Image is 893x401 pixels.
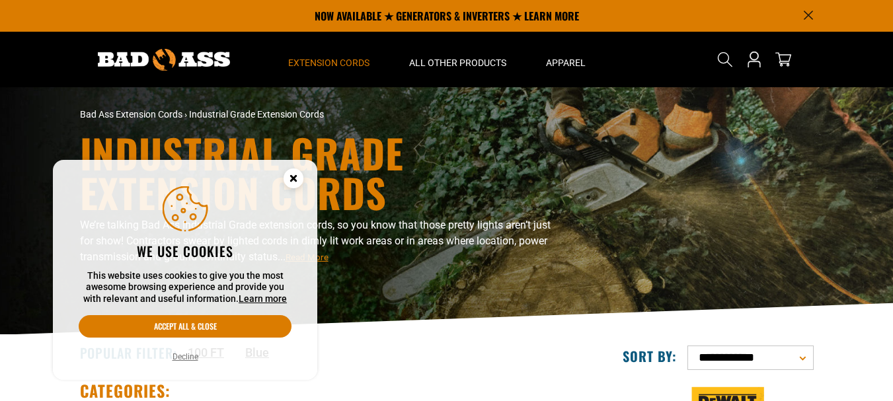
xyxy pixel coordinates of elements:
[546,57,586,69] span: Apparel
[526,32,605,87] summary: Apparel
[80,217,563,265] p: We’re talking Bad Ass Industrial Grade extension cords, so you know that those pretty lights aren...
[189,109,324,120] span: Industrial Grade Extension Cords
[98,49,230,71] img: Bad Ass Extension Cords
[239,293,287,304] a: Learn more
[80,133,563,212] h1: Industrial Grade Extension Cords
[79,315,291,338] button: Accept all & close
[53,160,317,381] aside: Cookie Consent
[409,57,506,69] span: All Other Products
[623,347,677,365] label: Sort by:
[79,270,291,305] p: This website uses cookies to give you the most awesome browsing experience and provide you with r...
[80,108,563,122] nav: breadcrumbs
[268,32,389,87] summary: Extension Cords
[184,109,187,120] span: ›
[715,49,736,70] summary: Search
[79,242,291,260] h2: We use cookies
[169,350,202,363] button: Decline
[80,109,182,120] a: Bad Ass Extension Cords
[80,381,171,401] h2: Categories:
[389,32,526,87] summary: All Other Products
[288,57,369,69] span: Extension Cords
